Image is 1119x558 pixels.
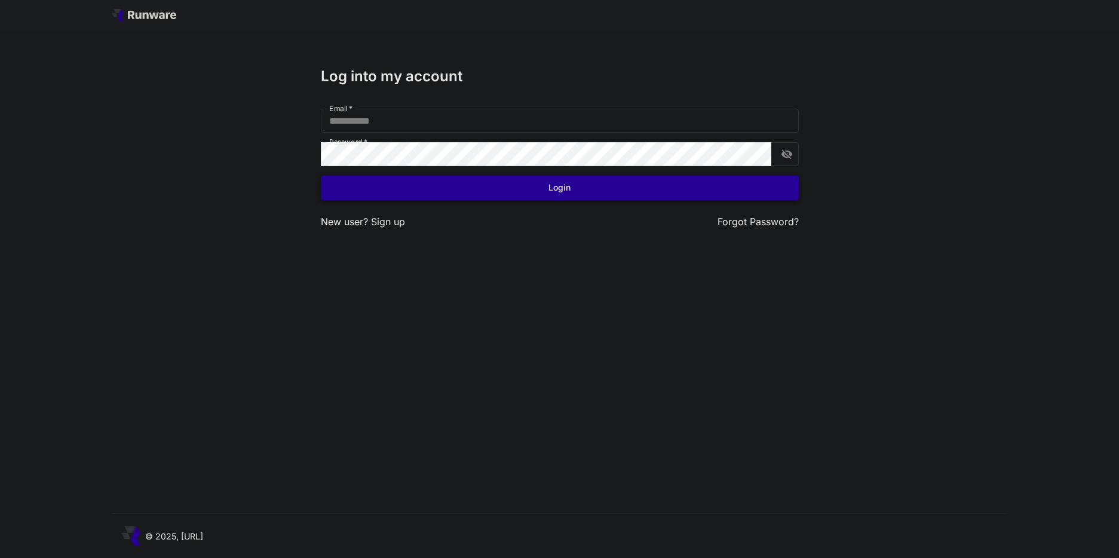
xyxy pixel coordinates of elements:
[718,214,799,229] button: Forgot Password?
[329,137,367,147] label: Password
[776,143,798,165] button: toggle password visibility
[321,68,799,85] h3: Log into my account
[321,214,405,229] p: New user?
[321,176,799,200] button: Login
[145,530,203,542] p: © 2025, [URL]
[371,214,405,229] button: Sign up
[329,103,352,114] label: Email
